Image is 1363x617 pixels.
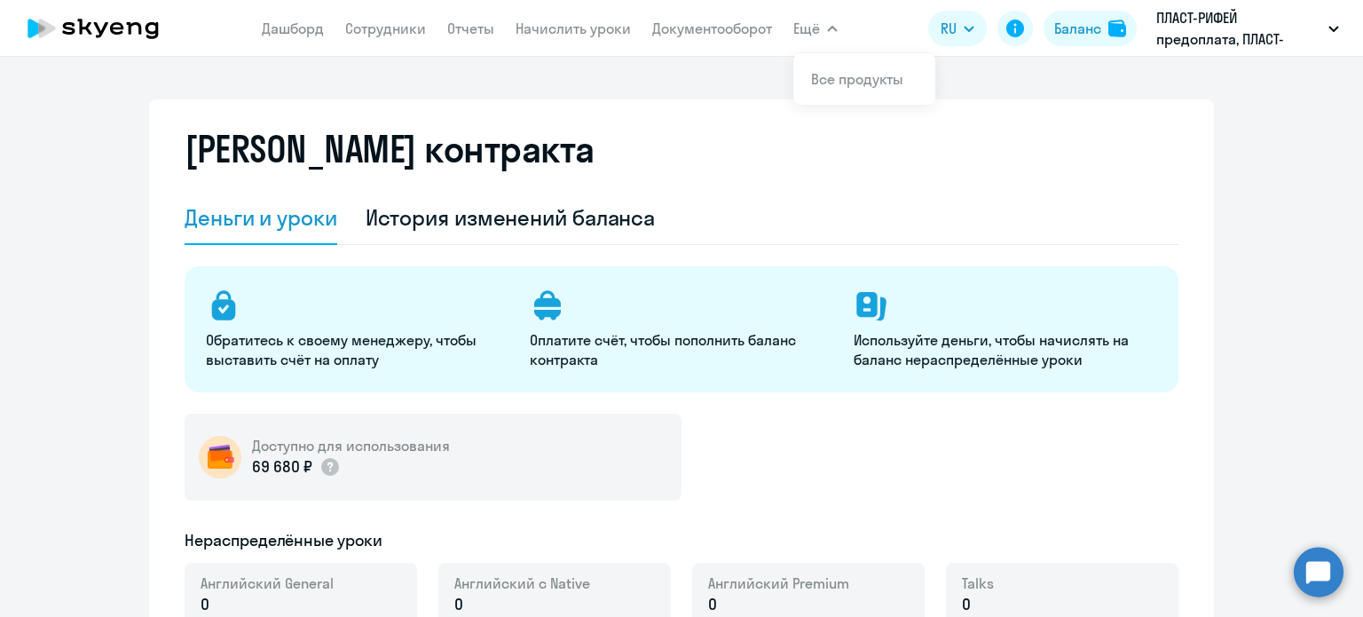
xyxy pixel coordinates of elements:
span: 0 [962,593,971,616]
button: Ещё [793,11,838,46]
span: 0 [454,593,463,616]
p: 69 680 ₽ [252,455,341,479]
span: Talks [962,573,994,593]
button: ПЛАСТ-РИФЕЙ предоплата, ПЛАСТ-РИФЕЙ, ООО [1147,7,1348,50]
img: balance [1108,20,1126,37]
img: wallet-circle.png [199,436,241,479]
button: Балансbalance [1044,11,1137,46]
a: Документооборот [652,20,772,37]
a: Начислить уроки [516,20,631,37]
span: RU [941,18,957,39]
div: Баланс [1054,18,1101,39]
div: История изменений баланса [366,203,656,232]
span: Ещё [793,18,820,39]
span: 0 [708,593,717,616]
a: Отчеты [447,20,494,37]
span: Английский с Native [454,573,590,593]
div: Деньги и уроки [185,203,337,232]
button: RU [928,11,987,46]
p: ПЛАСТ-РИФЕЙ предоплата, ПЛАСТ-РИФЕЙ, ООО [1156,7,1321,50]
h2: [PERSON_NAME] контракта [185,128,595,170]
h5: Нераспределённые уроки [185,529,382,552]
p: Оплатите счёт, чтобы пополнить баланс контракта [530,330,832,369]
h5: Доступно для использования [252,436,450,455]
span: Английский Premium [708,573,849,593]
span: Английский General [201,573,334,593]
p: Обратитесь к своему менеджеру, чтобы выставить счёт на оплату [206,330,508,369]
a: Сотрудники [345,20,426,37]
p: Используйте деньги, чтобы начислять на баланс нераспределённые уроки [854,330,1156,369]
a: Все продукты [811,70,903,88]
span: 0 [201,593,209,616]
a: Дашборд [262,20,324,37]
